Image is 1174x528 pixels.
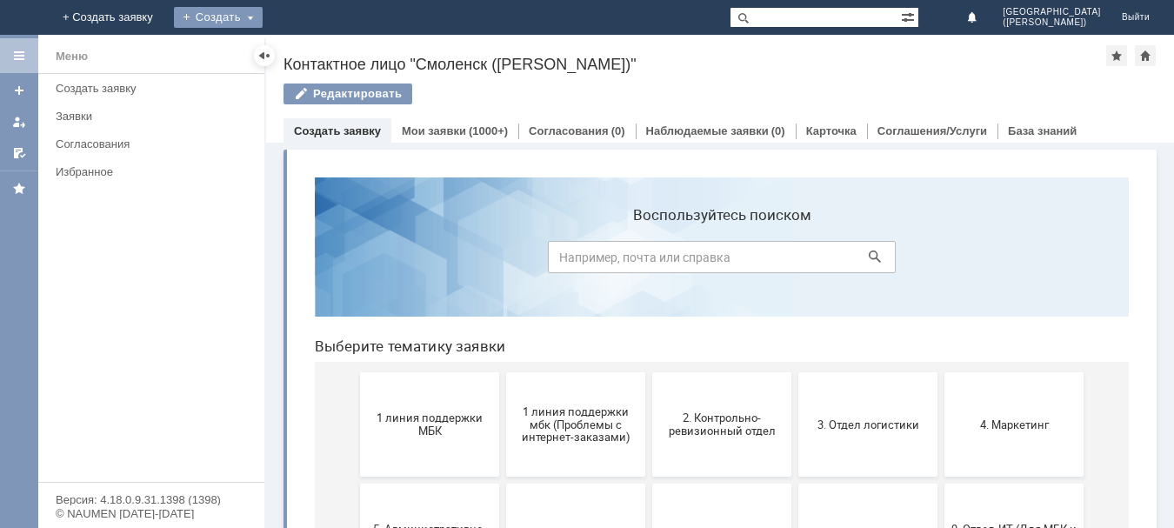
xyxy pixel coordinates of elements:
div: Добавить в избранное [1106,45,1127,66]
span: Отдел-ИТ (Битрикс24 и CRM) [357,471,485,497]
div: (0) [771,124,785,137]
span: Отдел ИТ (1С) [210,477,339,490]
a: База знаний [1008,124,1077,137]
span: Расширенный поиск [901,8,918,24]
span: 8. Отдел качества [503,365,631,378]
a: Мои согласования [5,139,33,167]
span: 2. Контрольно-ревизионный отдел [357,248,485,274]
button: 1 линия поддержки МБК [59,209,198,313]
button: 9. Отдел-ИТ (Для МБК и Пекарни) [644,320,783,424]
span: 1 линия поддержки МБК [64,248,193,274]
button: 6. Закупки [205,320,344,424]
span: 4. Маркетинг [649,254,777,267]
div: Контактное лицо "Смоленск ([PERSON_NAME])" [283,56,1106,73]
span: Отдел-ИТ (Офис) [503,477,631,490]
header: Выберите тематику заявки [14,174,828,191]
span: 9. Отдел-ИТ (Для МБК и Пекарни) [649,359,777,385]
button: 5. Административно-хозяйственный отдел [59,320,198,424]
span: Бухгалтерия (для мбк) [64,477,193,490]
label: Воспользуйтесь поиском [247,43,595,60]
div: Версия: 4.18.0.9.31.1398 (1398) [56,494,247,505]
span: 6. Закупки [210,365,339,378]
a: Создать заявку [5,77,33,104]
div: Создать [174,7,263,28]
a: Мои заявки [402,124,466,137]
button: 1 линия поддержки мбк (Проблемы с интернет-заказами) [205,209,344,313]
button: 7. Служба безопасности [351,320,490,424]
div: Избранное [56,165,235,178]
div: Создать заявку [56,82,254,95]
span: 3. Отдел логистики [503,254,631,267]
a: Создать заявку [294,124,381,137]
span: 7. Служба безопасности [357,365,485,378]
button: 3. Отдел логистики [497,209,637,313]
a: Заявки [49,103,261,130]
a: Создать заявку [49,75,261,102]
div: © NAUMEN [DATE]-[DATE] [56,508,247,519]
a: Карточка [806,124,857,137]
span: [GEOGRAPHIC_DATA] [1003,7,1101,17]
a: Наблюдаемые заявки [646,124,769,137]
span: 5. Административно-хозяйственный отдел [64,359,193,385]
div: Заявки [56,110,254,123]
div: Согласования [56,137,254,150]
span: Финансовый отдел [649,477,777,490]
button: 2. Контрольно-ревизионный отдел [351,209,490,313]
div: Сделать домашней страницей [1135,45,1156,66]
div: (0) [611,124,625,137]
button: 8. Отдел качества [497,320,637,424]
span: ([PERSON_NAME]) [1003,17,1101,28]
a: Согласования [529,124,609,137]
div: Меню [56,46,88,67]
div: Скрыть меню [254,45,275,66]
input: Например, почта или справка [247,77,595,110]
button: 4. Маркетинг [644,209,783,313]
a: Согласования [49,130,261,157]
a: Мои заявки [5,108,33,136]
a: Соглашения/Услуги [877,124,987,137]
span: 1 линия поддержки мбк (Проблемы с интернет-заказами) [210,241,339,280]
div: (1000+) [469,124,508,137]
